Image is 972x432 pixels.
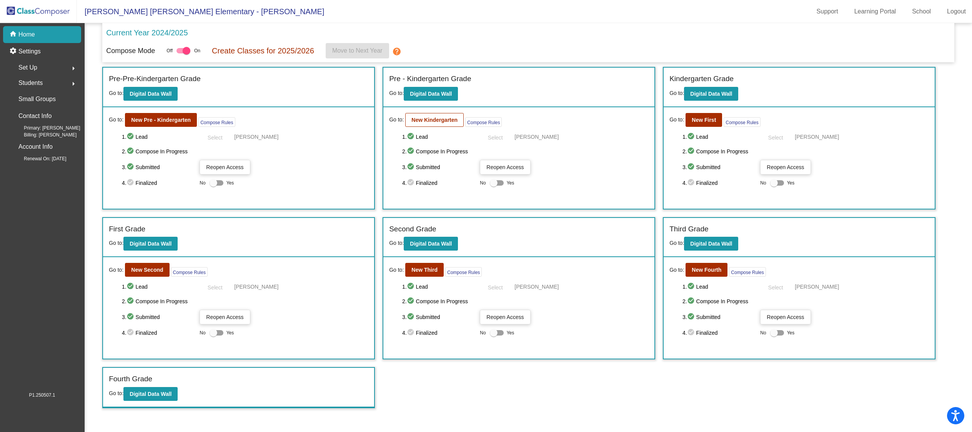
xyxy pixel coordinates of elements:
span: Billing: [PERSON_NAME] [12,131,77,138]
span: Go to: [669,240,684,246]
span: Students [18,78,43,88]
button: Digital Data Wall [123,87,178,101]
a: Support [811,5,844,18]
span: [PERSON_NAME] [PERSON_NAME] Elementary - [PERSON_NAME] [77,5,325,18]
span: Go to: [669,266,684,274]
mat-icon: check_circle [687,282,696,291]
button: Digital Data Wall [684,237,738,251]
p: Small Groups [18,94,56,105]
b: New Third [411,267,438,273]
span: No [760,179,766,186]
b: Digital Data Wall [130,391,171,397]
span: 4. Finalized [682,178,756,188]
button: Compose Rules [724,117,760,127]
mat-icon: check_circle [126,282,136,291]
button: New Pre - Kindergarten [125,113,197,127]
b: Digital Data Wall [130,91,171,97]
mat-icon: check_circle [687,178,696,188]
a: Logout [941,5,972,18]
button: New First [686,113,722,127]
p: Compose Mode [106,46,155,56]
mat-icon: check_circle [407,132,416,141]
span: 2. Compose In Progress [402,297,649,306]
span: Go to: [109,240,123,246]
span: Yes [787,328,795,337]
mat-icon: check_circle [407,297,416,306]
span: Reopen Access [206,164,243,170]
button: Compose Rules [465,117,502,127]
span: Yes [787,178,795,188]
span: Reopen Access [767,314,804,320]
button: Compose Rules [198,117,235,127]
button: Reopen Access [760,310,811,324]
span: [PERSON_NAME] [514,133,559,141]
button: Digital Data Wall [123,237,178,251]
mat-icon: check_circle [407,328,416,337]
mat-icon: check_circle [687,328,696,337]
button: New Third [405,263,444,277]
span: 3. Submitted [682,312,756,322]
span: 4. Finalized [682,328,756,337]
mat-icon: check_circle [126,178,136,188]
span: No [200,179,205,186]
b: New Kindergarten [411,117,458,123]
span: Select [768,135,783,141]
mat-icon: check_circle [126,163,136,172]
span: 4. Finalized [402,178,476,188]
button: New Second [125,263,169,277]
mat-icon: check_circle [126,312,136,322]
a: Learning Portal [848,5,902,18]
button: Reopen Access [480,310,530,324]
span: Select [488,135,503,141]
span: 2. Compose In Progress [122,297,368,306]
span: Reopen Access [486,314,524,320]
span: [PERSON_NAME] [795,283,839,291]
b: New Second [131,267,163,273]
mat-icon: check_circle [407,282,416,291]
span: Select [768,284,783,291]
span: Primary: [PERSON_NAME] [12,125,80,131]
button: Select [200,281,230,293]
button: Select [200,131,230,143]
mat-icon: check_circle [687,163,696,172]
b: Digital Data Wall [690,91,732,97]
span: [PERSON_NAME] [514,283,559,291]
span: On [194,47,200,54]
button: Select [480,281,511,293]
mat-icon: check_circle [126,132,136,141]
mat-icon: check_circle [126,147,136,156]
button: Reopen Access [480,160,530,174]
b: New Pre - Kindergarten [131,117,191,123]
span: Reopen Access [767,164,804,170]
span: Go to: [389,90,404,96]
span: Go to: [389,240,404,246]
p: Current Year 2024/2025 [106,27,188,38]
span: 3. Submitted [122,163,196,172]
mat-icon: settings [9,47,18,56]
span: 1. Lead [122,132,196,141]
span: Go to: [109,266,123,274]
span: Go to: [669,90,684,96]
mat-icon: check_circle [126,328,136,337]
button: Compose Rules [729,267,766,277]
span: No [760,329,766,336]
p: Contact Info [18,111,52,121]
button: Reopen Access [200,160,250,174]
button: Compose Rules [171,267,208,277]
b: Digital Data Wall [410,241,452,247]
button: Reopen Access [200,310,250,324]
button: Compose Rules [445,267,482,277]
span: Reopen Access [486,164,524,170]
mat-icon: arrow_right [69,64,78,73]
button: Select [760,131,791,143]
span: Go to: [109,116,123,124]
label: First Grade [109,224,145,235]
span: Go to: [109,90,123,96]
label: Third Grade [669,224,708,235]
b: Digital Data Wall [410,91,452,97]
span: 1. Lead [682,282,756,291]
b: Digital Data Wall [690,241,732,247]
span: Reopen Access [206,314,243,320]
button: Digital Data Wall [404,87,458,101]
span: 4. Finalized [402,328,476,337]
